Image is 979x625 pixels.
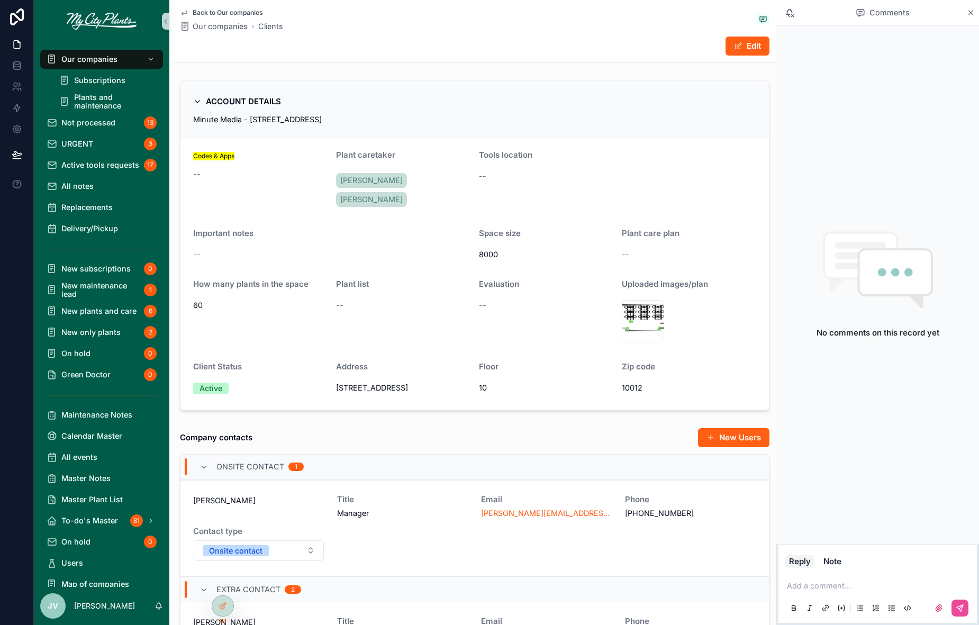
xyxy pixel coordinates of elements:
div: 0 [144,368,157,381]
span: New maintenance lead [61,282,140,298]
div: 1 [295,463,297,471]
span: New only plants [61,328,121,337]
div: 1 [144,284,157,296]
span: [PHONE_NUMBER] [625,508,756,519]
a: [PERSON_NAME] [336,173,407,188]
span: Our companies [193,21,248,32]
h1: Company contacts [180,430,252,445]
span: Manager [337,508,468,519]
a: Back to Our companies [180,8,263,17]
a: New subscriptions0 [40,259,163,278]
a: Clients [258,21,283,32]
span: Phone [625,495,756,504]
span: Title [337,495,468,504]
span: All events [61,453,97,461]
span: Calendar Master [61,432,122,440]
span: On hold [61,538,90,546]
span: Uploaded images/plan [622,279,708,289]
span: Map of companies [61,580,129,588]
p: [PERSON_NAME] [74,601,135,611]
span: Evaluation [479,279,519,289]
img: App logo [67,13,137,30]
a: Active tools requests17 [40,156,163,175]
a: Replacements [40,198,163,217]
a: Plants and maintenance [53,92,163,111]
span: Active tools requests [61,161,139,169]
span: URGENT [61,140,93,148]
a: Our companies [40,50,163,69]
span: Green Doctor [61,370,111,379]
span: [PERSON_NAME] [340,194,403,205]
span: [STREET_ADDRESS] [336,383,470,393]
a: All events [40,448,163,467]
button: Edit [726,37,769,56]
span: Replacements [61,203,113,212]
div: 6 [144,305,157,318]
a: Delivery/Pickup [40,219,163,238]
span: -- [193,249,201,260]
div: 3 [144,138,157,150]
a: [PERSON_NAME] [336,192,407,207]
span: Client Status [193,361,242,372]
span: Plant care plan [622,228,679,238]
span: New subscriptions [61,265,131,273]
a: Maintenance Notes [40,405,163,424]
span: To-do's Master [61,517,118,525]
span: Email [481,495,612,504]
span: Address [336,361,368,372]
div: 2 [291,585,295,594]
span: -- [336,300,343,311]
span: -- [479,300,486,311]
span: -- [622,249,629,260]
span: Important notes [193,228,253,238]
a: On hold0 [40,532,163,551]
a: Users [40,554,163,573]
span: Floor [479,361,498,372]
span: Maintenance Notes [61,411,132,419]
a: Green Doctor0 [40,365,163,384]
a: Our companies [180,21,248,32]
a: Not processed13 [40,113,163,132]
span: 10012 [622,383,756,393]
span: Plants and maintenance [74,93,152,110]
span: Back to Our companies [193,8,263,17]
div: Active [200,383,222,394]
a: All notes [40,177,163,196]
a: Master Plant List [40,490,163,509]
button: Note [819,555,846,568]
span: Not processed [61,119,115,127]
div: 0 [144,536,157,548]
span: Onsite contact [216,461,284,472]
span: Delivery/Pickup [61,224,118,233]
span: Subscriptions [74,76,125,85]
div: 13 [144,116,157,129]
mark: Codes & Apps [193,152,234,160]
div: 17 [144,159,157,171]
span: Users [61,559,83,567]
div: 0 [144,347,157,360]
span: Space size [479,228,521,238]
span: New plants and care [61,307,137,315]
button: New Users [698,428,769,447]
a: Map of companies [40,575,163,594]
a: [PERSON_NAME][EMAIL_ADDRESS][DOMAIN_NAME] [481,508,612,519]
div: 0 [144,262,157,275]
span: [PERSON_NAME] [340,175,403,186]
a: URGENT3 [40,134,163,153]
div: scrollable content [34,42,169,587]
button: Select Button [194,540,324,561]
span: 10 [479,383,613,393]
span: Plant caretaker [336,150,395,160]
span: Our companies [61,55,117,64]
h2: ACCOUNT DETAILS [206,93,281,110]
div: Note [823,557,841,566]
span: Contact type [193,527,324,536]
div: 2 [144,326,157,339]
span: JV [48,600,58,612]
a: Subscriptions [53,71,163,90]
h2: No comments on this record yet [817,327,939,339]
div: Onsite contact [209,545,262,557]
span: [PERSON_NAME] [193,495,324,506]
